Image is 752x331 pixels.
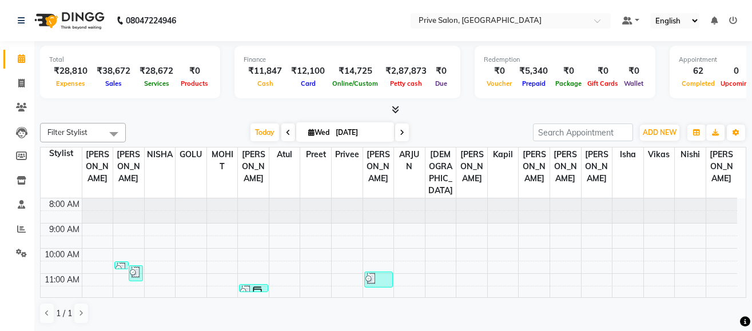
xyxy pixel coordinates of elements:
[287,65,329,78] div: ₹12,100
[269,147,300,162] span: Atul
[533,123,633,141] input: Search Appointment
[113,147,144,186] span: [PERSON_NAME]
[332,147,363,162] span: privee
[425,147,456,198] span: [DEMOGRAPHIC_DATA]
[519,79,548,87] span: Prepaid
[394,147,425,174] span: ARJUN
[41,147,82,159] div: Stylist
[515,65,552,78] div: ₹5,340
[679,65,718,78] div: 62
[126,5,176,37] b: 08047224946
[238,147,269,186] span: [PERSON_NAME]
[552,65,584,78] div: ₹0
[305,128,332,137] span: Wed
[381,65,431,78] div: ₹2,87,873
[363,147,394,186] span: [PERSON_NAME]
[244,55,451,65] div: Finance
[92,65,135,78] div: ₹38,672
[178,65,211,78] div: ₹0
[431,65,451,78] div: ₹0
[488,147,519,162] span: kapil
[145,147,176,162] span: NISHA
[49,55,211,65] div: Total
[47,198,82,210] div: 8:00 AM
[584,65,621,78] div: ₹0
[29,5,108,37] img: logo
[176,147,206,162] span: GOLU
[643,128,677,137] span: ADD NEW
[550,147,581,186] span: [PERSON_NAME]
[207,147,238,174] span: MOHIT
[675,147,706,162] span: nishi
[47,224,82,236] div: 9:00 AM
[621,79,646,87] span: Wallet
[329,65,381,78] div: ₹14,725
[612,147,643,162] span: isha
[115,262,128,269] div: prive, TK01, 10:30 AM-10:50 AM, [PERSON_NAME]
[484,65,515,78] div: ₹0
[49,65,92,78] div: ₹28,810
[178,79,211,87] span: Products
[53,79,88,87] span: Expenses
[329,79,381,87] span: Online/Custom
[135,65,178,78] div: ₹28,672
[244,65,287,78] div: ₹11,847
[365,272,392,287] div: [PERSON_NAME] ., TK03, 10:55 AM-11:35 AM, hair cut ([DEMOGRAPHIC_DATA]),shave
[141,79,172,87] span: Services
[42,249,82,261] div: 10:00 AM
[484,79,515,87] span: Voucher
[47,127,87,137] span: Filter Stylist
[582,147,612,186] span: [PERSON_NAME]
[56,308,72,320] span: 1 / 1
[432,79,450,87] span: Due
[484,55,646,65] div: Redemption
[332,124,389,141] input: 2025-09-03
[42,274,82,286] div: 11:00 AM
[644,147,675,162] span: vikas
[300,147,331,162] span: Preet
[129,266,142,281] div: [PERSON_NAME], TK02, 10:40 AM-11:20 AM, hair cut ([DEMOGRAPHIC_DATA]),[PERSON_NAME]
[640,125,679,141] button: ADD NEW
[679,79,718,87] span: Completed
[519,147,550,186] span: [PERSON_NAME]
[240,285,267,292] div: prive, TK04, 11:25 AM-11:45 AM, shave
[82,147,113,186] span: [PERSON_NAME]
[250,123,279,141] span: Today
[552,79,584,87] span: Package
[298,79,319,87] span: Card
[387,79,425,87] span: Petty cash
[706,147,737,186] span: [PERSON_NAME]
[621,65,646,78] div: ₹0
[456,147,487,186] span: [PERSON_NAME]
[584,79,621,87] span: Gift Cards
[254,79,276,87] span: Cash
[102,79,125,87] span: Sales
